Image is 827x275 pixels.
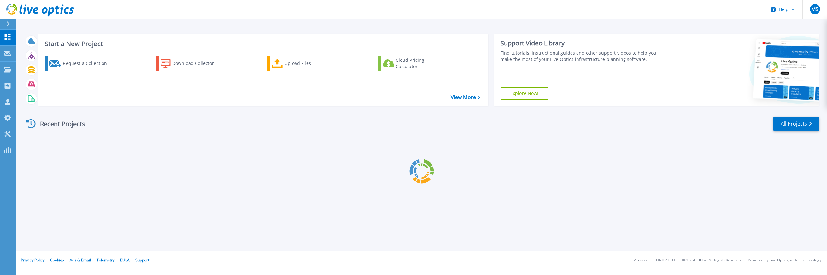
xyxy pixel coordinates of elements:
a: Cookies [50,257,64,263]
a: Privacy Policy [21,257,44,263]
span: MS [811,7,818,12]
a: Cloud Pricing Calculator [378,56,449,71]
h3: Start a New Project [45,40,480,47]
a: Explore Now! [501,87,548,100]
a: Download Collector [156,56,226,71]
a: View More [451,94,480,100]
a: EULA [120,257,130,263]
li: Powered by Live Optics, a Dell Technology [748,258,821,262]
li: © 2025 Dell Inc. All Rights Reserved [682,258,742,262]
a: All Projects [773,117,819,131]
a: Support [135,257,149,263]
div: Find tutorials, instructional guides and other support videos to help you make the most of your L... [501,50,669,62]
div: Support Video Library [501,39,669,47]
a: Upload Files [267,56,337,71]
div: Download Collector [172,57,223,70]
div: Cloud Pricing Calculator [396,57,446,70]
div: Request a Collection [63,57,113,70]
a: Telemetry [97,257,114,263]
li: Version: [TECHNICAL_ID] [634,258,676,262]
a: Request a Collection [45,56,115,71]
div: Upload Files [284,57,335,70]
div: Recent Projects [24,116,94,132]
a: Ads & Email [70,257,91,263]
